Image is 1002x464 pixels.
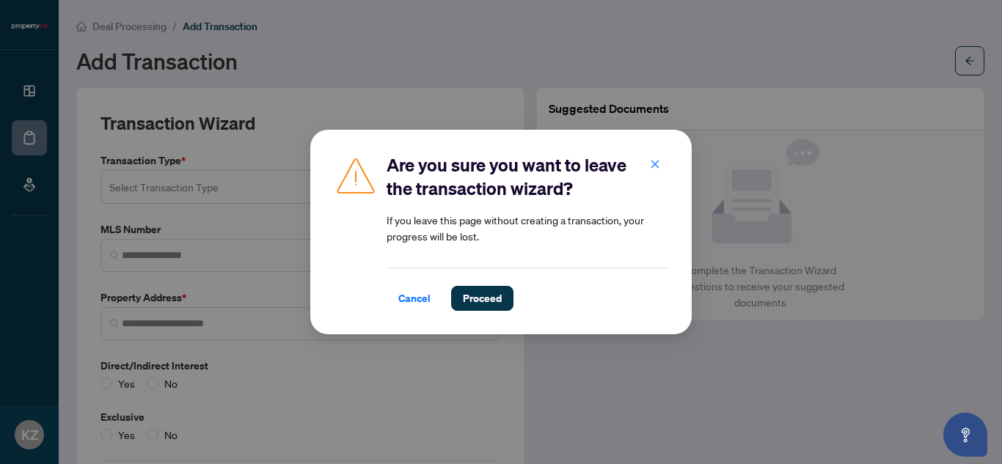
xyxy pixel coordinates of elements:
span: close [650,159,660,169]
button: Proceed [451,286,513,311]
button: Open asap [943,413,987,457]
button: Cancel [387,286,442,311]
span: Proceed [463,287,502,310]
span: Cancel [398,287,431,310]
article: If you leave this page without creating a transaction, your progress will be lost. [387,212,668,244]
h2: Are you sure you want to leave the transaction wizard? [387,153,668,200]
